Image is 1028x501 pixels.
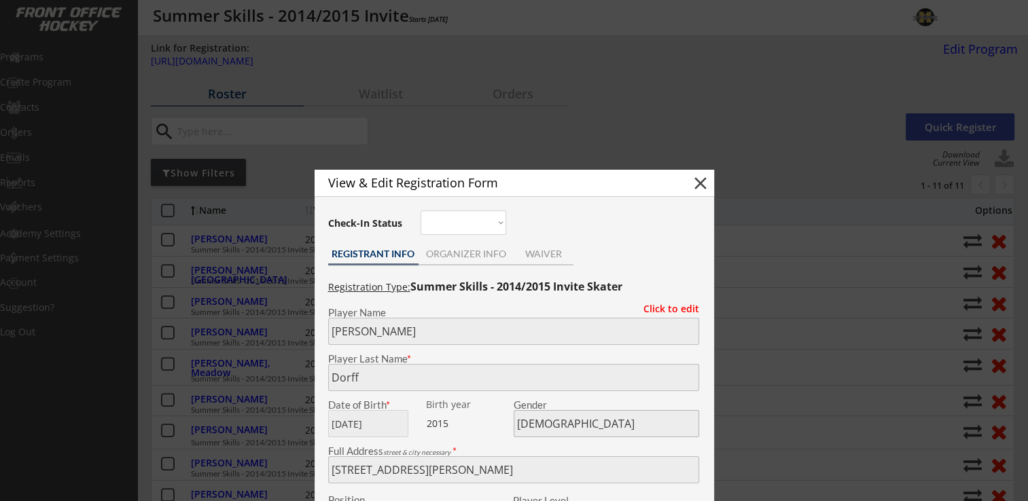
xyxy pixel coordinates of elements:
[328,280,410,293] u: Registration Type:
[426,400,511,410] div: We are transitioning the system to collect and store date of birth instead of just birth year to ...
[514,400,699,410] div: Gender
[690,173,711,193] button: close
[328,456,699,483] input: Street, City, Province/State
[383,448,450,456] em: street & city necessary
[328,354,699,364] div: Player Last Name
[328,446,699,456] div: Full Address
[328,308,699,318] div: Player Name
[426,400,511,409] div: Birth year
[427,417,512,430] div: 2015
[410,279,622,294] strong: Summer Skills - 2014/2015 Invite Skater
[328,177,667,189] div: View & Edit Registration Form
[514,249,573,259] div: WAIVER
[328,219,405,228] div: Check-In Status
[419,249,514,259] div: ORGANIZER INFO
[328,249,419,259] div: REGISTRANT INFO
[633,304,699,314] div: Click to edit
[328,400,416,410] div: Date of Birth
